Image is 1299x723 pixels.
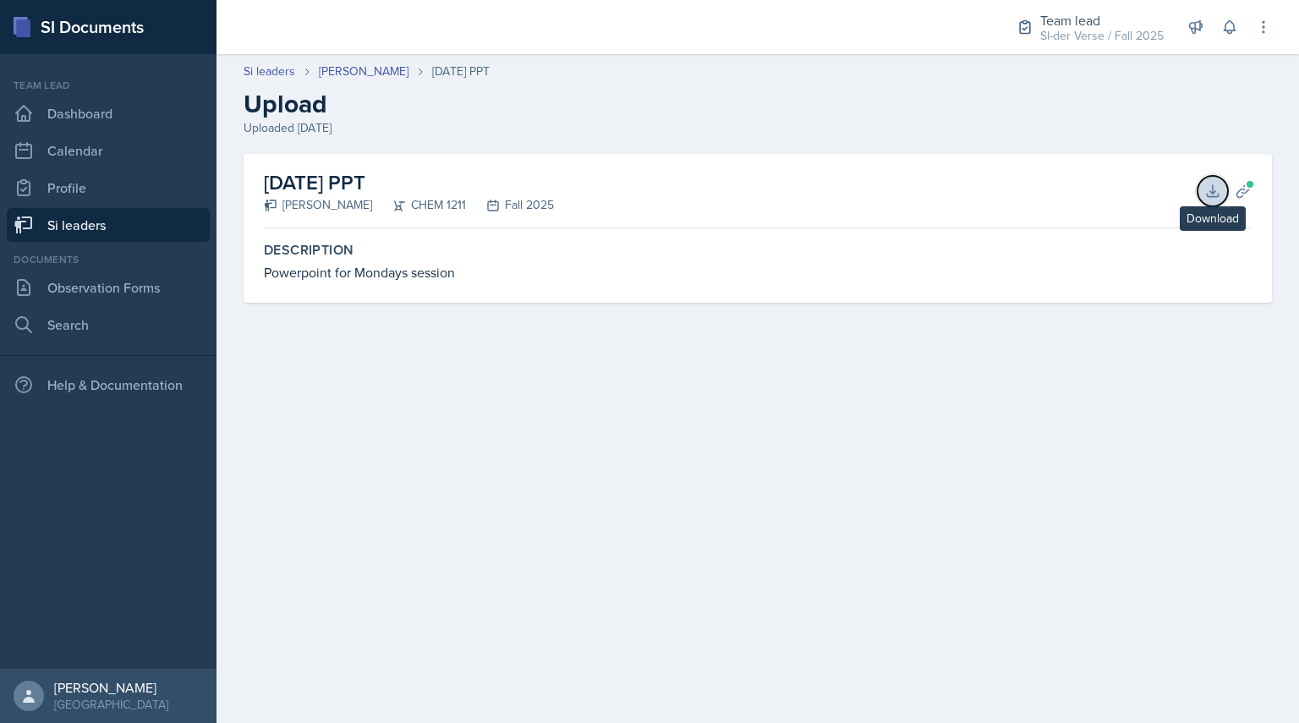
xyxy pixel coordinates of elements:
[319,63,408,80] a: [PERSON_NAME]
[1040,10,1164,30] div: Team lead
[466,196,554,214] div: Fall 2025
[372,196,466,214] div: CHEM 1211
[264,167,554,198] h2: [DATE] PPT
[7,134,210,167] a: Calendar
[264,242,1252,259] label: Description
[7,271,210,304] a: Observation Forms
[432,63,490,80] div: [DATE] PPT
[1198,176,1228,206] button: Download
[1040,27,1164,45] div: SI-der Verse / Fall 2025
[54,679,168,696] div: [PERSON_NAME]
[7,208,210,242] a: Si leaders
[7,171,210,205] a: Profile
[7,252,210,267] div: Documents
[264,262,1252,282] div: Powerpoint for Mondays session
[7,368,210,402] div: Help & Documentation
[54,696,168,713] div: [GEOGRAPHIC_DATA]
[7,308,210,342] a: Search
[7,96,210,130] a: Dashboard
[264,196,372,214] div: [PERSON_NAME]
[244,119,1272,137] div: Uploaded [DATE]
[244,89,1272,119] h2: Upload
[7,78,210,93] div: Team lead
[244,63,295,80] a: Si leaders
